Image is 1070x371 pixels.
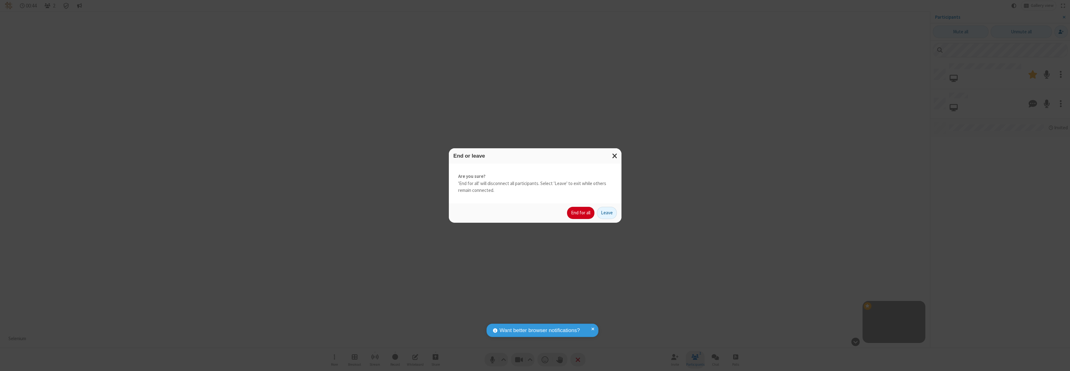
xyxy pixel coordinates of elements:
strong: Are you sure? [458,173,612,180]
button: End for all [567,207,594,219]
button: Leave [597,207,617,219]
button: Close modal [608,148,621,164]
span: Want better browser notifications? [500,326,580,335]
div: 'End for all' will disconnect all participants. Select 'Leave' to exit while others remain connec... [449,164,621,203]
h3: End or leave [454,153,617,159]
